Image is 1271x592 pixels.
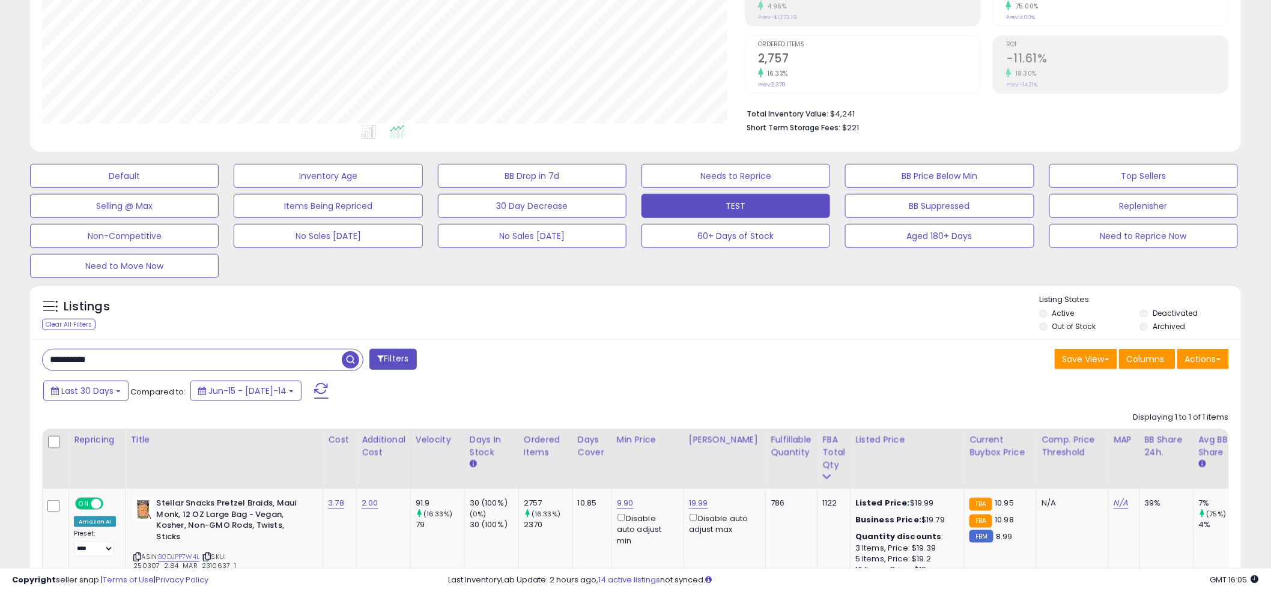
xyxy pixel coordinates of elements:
div: Fulfillable Quantity [771,433,812,459]
div: 79 [416,519,464,530]
div: Ordered Items [524,433,568,459]
div: 10.85 [578,498,602,509]
button: No Sales [DATE] [438,224,626,248]
div: 7% [1199,498,1248,509]
button: Non-Competitive [30,224,219,248]
span: ROI [1006,41,1228,48]
button: Need to Move Now [30,254,219,278]
button: 30 Day Decrease [438,194,626,218]
span: 10.98 [995,514,1015,525]
small: Avg BB Share. [1199,459,1206,470]
div: 786 [771,498,808,509]
div: 1122 [822,498,841,509]
div: Repricing [74,433,120,446]
div: Listed Price [855,433,959,446]
div: 2757 [524,498,572,509]
span: Last 30 Days [61,385,114,397]
div: 5 Items, Price: $19.2 [855,554,955,564]
small: 16.33% [763,69,788,78]
span: 2025-08-15 16:05 GMT [1210,574,1259,585]
a: 3.78 [328,497,344,509]
small: 75.00% [1012,2,1039,11]
button: TEST [642,194,830,218]
small: FBA [969,515,992,528]
p: Listing States: [1040,294,1241,306]
div: Cost [328,433,351,446]
small: 18.30% [1012,69,1037,78]
li: $4,241 [747,106,1220,120]
h5: Listings [64,298,110,315]
button: 60+ Days of Stock [642,224,830,248]
div: MAP [1114,433,1134,446]
div: Amazon AI [74,516,116,527]
div: 3 Items, Price: $19.39 [855,543,955,554]
button: Inventory Age [234,164,422,188]
div: Velocity [416,433,460,446]
label: Active [1052,308,1075,318]
span: Ordered Items [758,41,980,48]
h2: 2,757 [758,52,980,68]
label: Archived [1153,321,1185,331]
b: Business Price: [855,514,921,525]
small: FBA [969,498,992,511]
a: Terms of Use [103,574,154,585]
button: BB Suppressed [845,194,1034,218]
small: (0%) [470,509,487,519]
span: Columns [1127,353,1165,365]
button: Needs to Reprice [642,164,830,188]
button: Default [30,164,219,188]
span: Jun-15 - [DATE]-14 [208,385,287,397]
div: 10 Items, Price: $19 [855,564,955,575]
a: 14 active listings [599,574,661,585]
small: Prev: 4.00% [1006,14,1035,21]
a: 2.00 [362,497,378,509]
div: 30 (100%) [470,519,518,530]
small: (16.33%) [532,509,560,519]
button: BB Drop in 7d [438,164,626,188]
b: Short Term Storage Fees: [747,122,840,133]
div: 30 (100%) [470,498,518,509]
a: 9.90 [617,497,634,509]
a: N/A [1114,497,1128,509]
span: $221 [842,122,859,133]
button: Replenisher [1049,194,1238,218]
div: Comp. Price Threshold [1042,433,1103,459]
span: | SKU: 250307_2.84_MAR_2310637_1 [133,552,236,570]
div: Disable auto adjust min [617,512,675,546]
div: Avg BB Share [1199,433,1243,459]
div: N/A [1042,498,1099,509]
button: Jun-15 - [DATE]-14 [190,381,302,401]
small: FBM [969,530,993,543]
span: ON [76,499,91,509]
div: Additional Cost [362,433,405,459]
button: Last 30 Days [43,381,129,401]
img: 51CLPNxJ8wL._SL40_.jpg [133,498,153,522]
span: OFF [102,499,121,509]
div: $19.99 [855,498,955,509]
button: Actions [1177,349,1229,369]
div: 91.9 [416,498,464,509]
small: Prev: -$1,273.19 [758,14,797,21]
div: seller snap | | [12,575,208,586]
label: Deactivated [1153,308,1198,318]
button: Filters [369,349,416,370]
div: Last InventoryLab Update: 2 hours ago, not synced. [449,575,1259,586]
a: Privacy Policy [156,574,208,585]
div: 2370 [524,519,572,530]
div: FBA Total Qty [822,433,845,471]
button: BB Price Below Min [845,164,1034,188]
small: (16.33%) [423,509,452,519]
div: 39% [1145,498,1185,509]
h2: -11.61% [1006,52,1228,68]
div: Min Price [617,433,679,446]
small: Days In Stock. [470,459,477,470]
div: Days Cover [578,433,607,459]
button: Selling @ Max [30,194,219,218]
b: Total Inventory Value: [747,109,828,119]
button: Need to Reprice Now [1049,224,1238,248]
button: Top Sellers [1049,164,1238,188]
button: Aged 180+ Days [845,224,1034,248]
div: Title [130,433,318,446]
small: Prev: 2,370 [758,81,786,88]
div: : [855,531,955,542]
